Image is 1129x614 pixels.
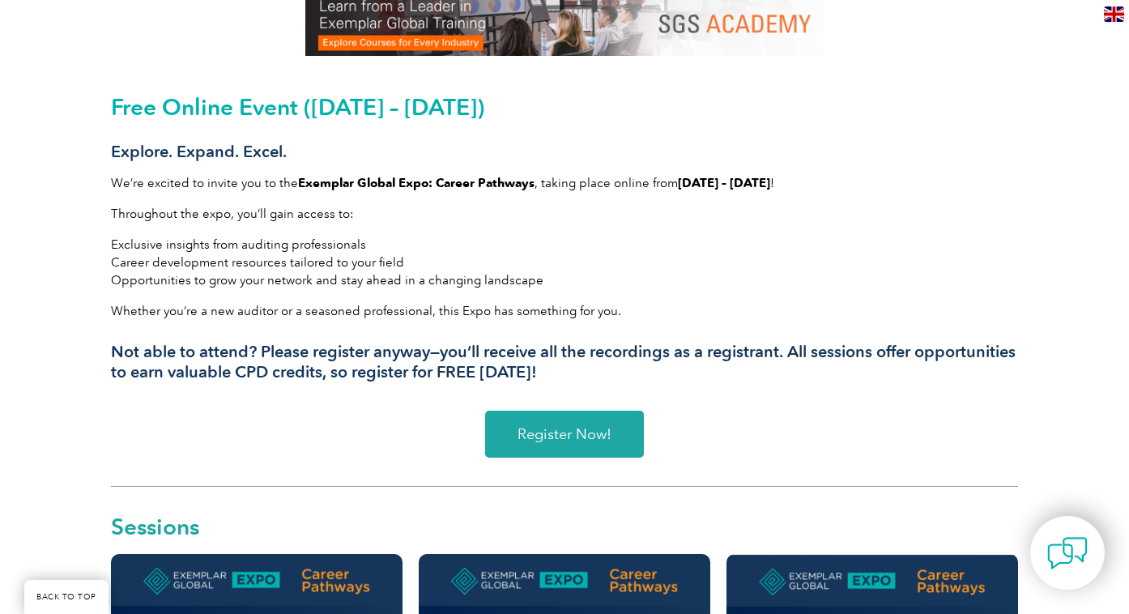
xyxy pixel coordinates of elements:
[485,411,644,458] a: Register Now!
[298,176,535,190] strong: Exemplar Global Expo: Career Pathways
[111,142,1018,162] h3: Explore. Expand. Excel.
[111,205,1018,223] p: Throughout the expo, you’ll gain access to:
[111,254,1018,271] li: Career development resources tailored to your field
[1104,6,1124,22] img: en
[678,176,770,190] strong: [DATE] – [DATE]
[111,342,1018,382] h3: Not able to attend? Please register anyway—you’ll receive all the recordings as a registrant. All...
[111,94,1018,120] h2: Free Online Event ([DATE] – [DATE])
[111,302,1018,320] p: Whether you’re a new auditor or a seasoned professional, this Expo has something for you.
[111,236,1018,254] li: Exclusive insights from auditing professionals
[24,580,109,614] a: BACK TO TOP
[518,427,611,441] span: Register Now!
[111,515,1018,538] h2: Sessions
[111,271,1018,289] li: Opportunities to grow your network and stay ahead in a changing landscape
[1047,533,1088,573] img: contact-chat.png
[111,174,1018,192] p: We’re excited to invite you to the , taking place online from !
